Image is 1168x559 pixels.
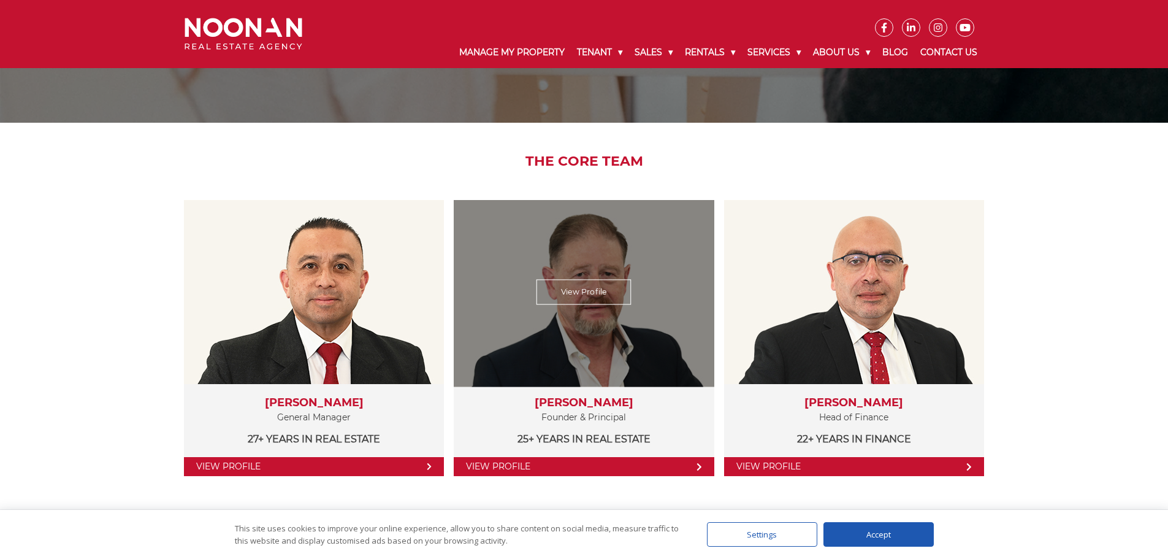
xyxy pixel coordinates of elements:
[175,153,993,169] h2: The Core Team
[876,37,914,68] a: Blog
[196,431,432,447] p: 27+ years in Real Estate
[628,37,679,68] a: Sales
[736,431,972,447] p: 22+ years in Finance
[724,457,984,476] a: View Profile
[466,396,701,410] h3: [PERSON_NAME]
[466,431,701,447] p: 25+ years in Real Estate
[185,18,302,50] img: Noonan Real Estate Agency
[196,396,432,410] h3: [PERSON_NAME]
[736,410,972,425] p: Head of Finance
[571,37,628,68] a: Tenant
[823,522,934,547] div: Accept
[454,457,714,476] a: View Profile
[741,37,807,68] a: Services
[235,522,682,547] div: This site uses cookies to improve your online experience, allow you to share content on social me...
[184,457,444,476] a: View Profile
[736,396,972,410] h3: [PERSON_NAME]
[807,37,876,68] a: About Us
[453,37,571,68] a: Manage My Property
[536,280,632,305] a: View Profile
[196,410,432,425] p: General Manager
[466,410,701,425] p: Founder & Principal
[707,522,817,547] div: Settings
[679,37,741,68] a: Rentals
[914,37,983,68] a: Contact Us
